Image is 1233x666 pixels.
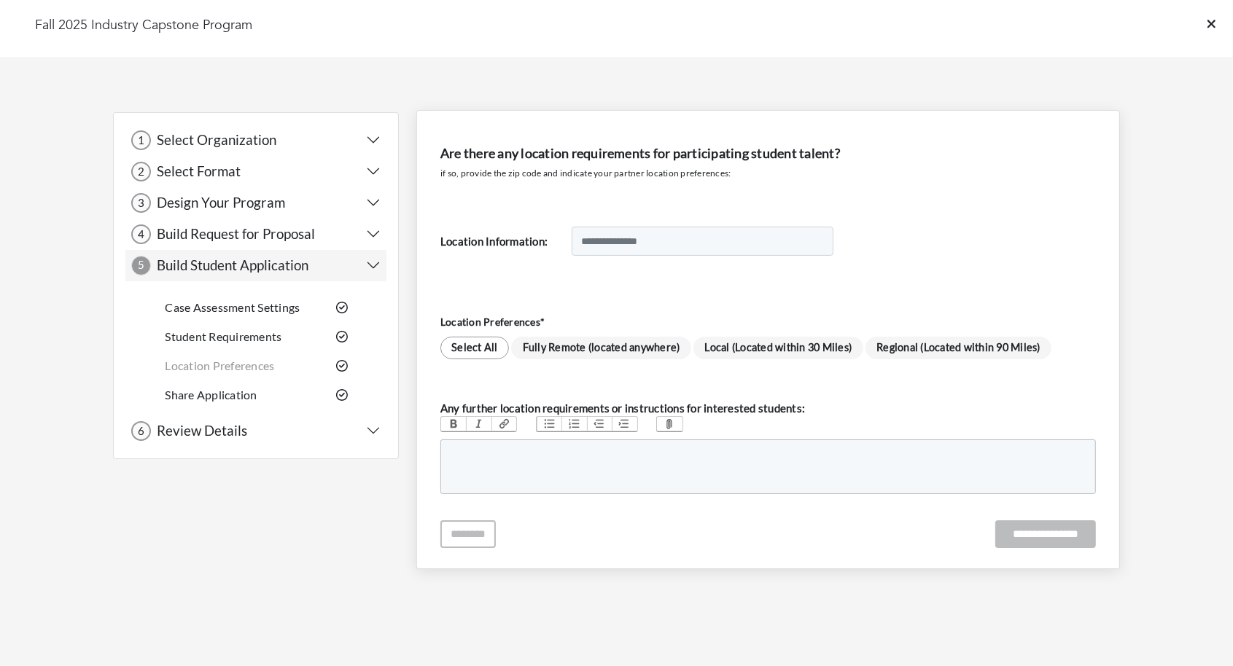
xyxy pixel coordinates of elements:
button: Bold [441,417,467,431]
a: Student Requirements [165,329,281,343]
div: 2 [131,162,151,181]
h5: Design Your Program [151,195,285,211]
span: Local (Located within 30 Miles) [693,337,863,359]
button: 2 Select Format [131,162,381,181]
div: 1 [131,130,151,150]
div: 6 [131,421,151,441]
div: 4 [131,224,151,244]
h5: Review Details [151,423,247,439]
div: 5 [131,256,151,275]
a: Share Application [165,388,257,401]
button: Attach Files [657,417,682,431]
h5: Select Organization [151,132,276,149]
span: Select All [440,337,509,359]
span: Regional (Located within 90 Miles) [866,337,1051,359]
h5: Build Request for Proposal [151,226,315,243]
a: Location Preferences [165,359,274,372]
span: Fully Remote (located anywhere) [511,337,691,359]
h5: Select Format [151,163,241,180]
p: if so, provide the zip code and indicate your partner location preferences: [440,167,1096,180]
label: Any further location requirements or instructions for interested students: [440,400,806,417]
h5: Build Student Application [151,257,308,274]
button: 4 Build Request for Proposal [131,224,381,244]
a: Case Assessment Settings [165,300,300,314]
button: Italic [466,417,491,431]
button: Decrease Level [587,417,612,431]
button: 6 Review Details [131,421,381,441]
button: Link [491,417,517,431]
button: 5 Build Student Application [131,256,381,275]
button: Numbers [561,417,587,431]
button: 3 Design Your Program [131,193,381,213]
button: Bullets [537,417,562,431]
button: 1 Select Organization [131,130,381,150]
button: Increase Level [612,417,637,431]
label: Location Information: [440,233,572,250]
div: 3 [131,193,151,213]
h4: Are there any location requirements for participating student talent? [440,146,1096,162]
p: Location Preferences* [440,314,1096,329]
